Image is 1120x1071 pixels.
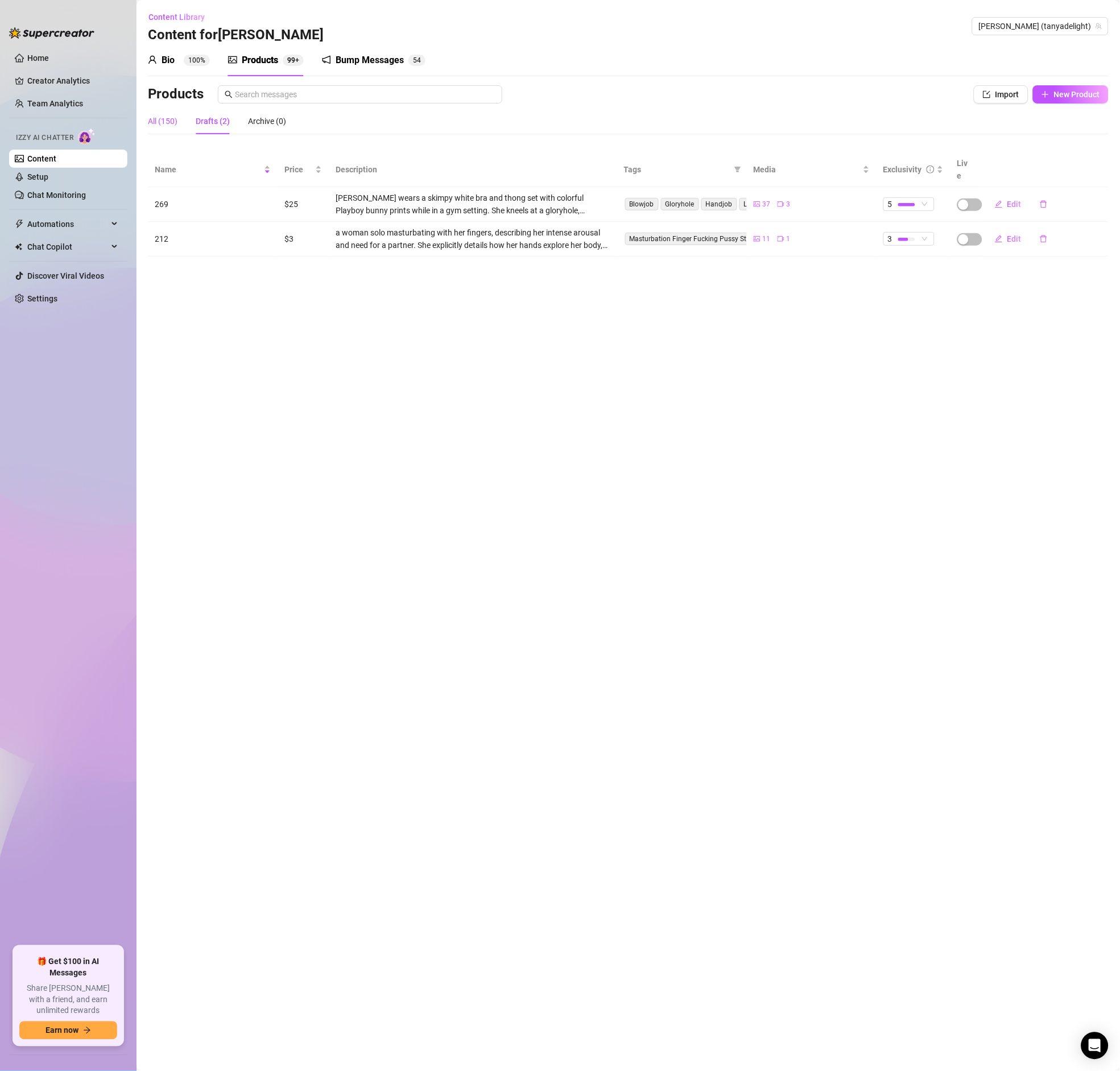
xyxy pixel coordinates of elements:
[413,56,417,64] span: 5
[739,198,772,210] span: Lingerie
[1042,90,1049,98] span: plus
[228,55,237,64] span: picture
[284,163,313,176] span: Price
[787,234,791,245] span: 1
[734,166,741,173] span: filter
[778,201,784,208] span: video-camera
[701,198,737,210] span: Handjob
[248,115,286,127] div: Archive (0)
[148,222,278,257] td: 212
[27,191,86,200] a: Chat Monitoring
[148,26,324,44] h3: Content for [PERSON_NAME]
[9,27,94,39] img: logo-BBDzfeDw.svg
[986,230,1031,248] button: Edit
[278,187,329,222] td: $25
[225,90,233,98] span: search
[162,53,175,67] div: Bio
[19,1022,117,1040] button: Earn nowarrow-right
[27,238,108,256] span: Chat Copilot
[329,152,617,187] th: Description
[19,957,117,979] span: 🎁 Get $100 in AI Messages
[235,88,495,101] input: Search messages
[1031,195,1057,213] button: delete
[995,235,1003,243] span: edit
[155,163,262,176] span: Name
[1007,200,1022,209] span: Edit
[732,161,743,178] span: filter
[754,201,761,208] span: picture
[278,222,329,257] td: $3
[625,233,1040,245] span: Masturbation Finger Fucking Pussy Stimulation Sexual Frustration Dominant Fantasy Rough Sex Daddy...
[888,233,892,245] span: 3
[27,215,108,233] span: Automations
[46,1026,78,1035] span: Earn now
[148,55,157,64] span: user
[754,163,861,176] span: Media
[661,198,699,210] span: Gloryhole
[888,198,892,210] span: 5
[336,226,610,251] div: a woman solo masturbating with her fingers, describing her intense arousal and need for a partner...
[148,13,205,22] span: Content Library
[1081,1032,1109,1060] div: Open Intercom Messenger
[979,18,1102,35] span: Tanya (tanyadelight)
[763,234,771,245] span: 11
[617,152,747,187] th: Tags
[336,53,404,67] div: Bump Messages
[148,8,214,26] button: Content Library
[242,53,278,67] div: Products
[148,85,204,104] h3: Products
[196,115,230,127] div: Drafts (2)
[883,163,922,176] div: Exclusivity
[1033,85,1109,104] button: New Product
[27,154,56,163] a: Content
[27,294,57,303] a: Settings
[27,72,118,90] a: Creator Analytics
[995,200,1003,208] span: edit
[283,55,304,66] sup: 150
[625,198,659,210] span: Blowjob
[78,128,96,144] img: AI Chatter
[747,152,877,187] th: Media
[15,243,22,251] img: Chat Copilot
[763,199,771,210] span: 37
[974,85,1028,104] button: Import
[27,53,49,63] a: Home
[986,195,1031,213] button: Edit
[778,235,784,242] span: video-camera
[322,55,331,64] span: notification
[1031,230,1057,248] button: delete
[148,115,177,127] div: All (150)
[950,152,979,187] th: Live
[27,271,104,280] a: Discover Viral Videos
[1040,200,1048,208] span: delete
[19,983,117,1017] span: Share [PERSON_NAME] with a friend, and earn unlimited rewards
[927,166,935,173] span: info-circle
[787,199,791,210] span: 3
[15,220,24,229] span: thunderbolt
[278,152,329,187] th: Price
[16,133,73,143] span: Izzy AI Chatter
[336,192,610,217] div: [PERSON_NAME] wears a skimpy white bra and thong set with colorful Playboy bunny prints while in ...
[983,90,991,98] span: import
[1096,23,1102,30] span: team
[184,55,210,66] sup: 100%
[417,56,421,64] span: 4
[624,163,730,176] span: Tags
[148,152,278,187] th: Name
[754,235,761,242] span: picture
[27,172,48,181] a: Setup
[83,1027,91,1035] span: arrow-right
[995,90,1019,99] span: Import
[1054,90,1100,99] span: New Product
[27,99,83,108] a: Team Analytics
[408,55,425,66] sup: 54
[1007,234,1022,243] span: Edit
[148,187,278,222] td: 269
[1040,235,1048,243] span: delete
